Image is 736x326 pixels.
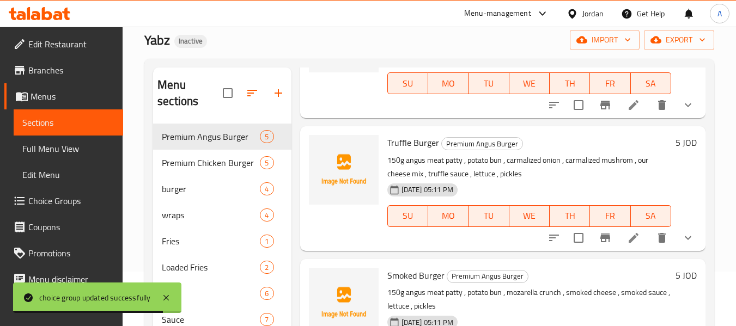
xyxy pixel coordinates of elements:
span: Select all sections [216,82,239,104]
span: burger [162,182,260,195]
button: SU [387,72,428,94]
a: Menu disclaimer [4,266,123,292]
button: MO [428,205,469,227]
span: Full Menu View [22,142,114,155]
span: TH [554,208,586,224]
span: Promotions [28,247,114,260]
button: TH [550,205,590,227]
span: Sort sections [239,80,265,106]
span: Premium Angus Burger [162,130,260,143]
div: items [260,182,273,195]
h2: Menu sections [157,77,222,109]
span: TU [473,208,504,224]
button: SA [631,72,671,94]
div: Premium Chicken Burger5 [153,150,291,176]
button: Branch-specific-item [592,225,618,251]
div: Loaded Fries2 [153,254,291,280]
span: SA [635,208,667,224]
button: delete [649,92,675,118]
div: wraps4 [153,202,291,228]
span: Inactive [174,36,207,46]
span: SA [635,76,667,91]
button: export [644,30,714,50]
div: Premium Angus Burger5 [153,124,291,150]
div: Jordan [582,8,604,20]
div: items [260,261,273,274]
button: Add section [265,80,291,106]
h6: 5 JOD [676,135,697,150]
a: Sections [14,109,123,136]
span: SU [392,208,424,224]
span: Menu disclaimer [28,273,114,286]
p: 150g angus meat patty , potato bun , mozarella crunch , smoked cheese , smoked sauce , lettuce , ... [387,286,671,313]
span: Coupons [28,220,114,233]
div: Sauce [162,313,260,326]
button: WE [509,205,550,227]
span: Sections [22,116,114,129]
span: Choice Groups [28,194,114,207]
button: FR [590,205,630,227]
button: TU [469,72,509,94]
span: Yabz [144,28,170,52]
span: Smoked Burger [387,267,445,284]
div: choice group updated successfully [39,292,151,304]
span: Select to update [567,94,590,116]
a: Upsell [4,292,123,318]
span: FR [594,76,626,91]
span: 7 [260,315,273,325]
button: show more [675,225,701,251]
span: [DATE] 05:11 PM [397,184,458,195]
button: TH [550,72,590,94]
svg: Show Choices [682,231,695,244]
div: items [260,287,273,300]
div: items [260,156,273,169]
a: Edit menu item [627,99,640,112]
span: WE [514,76,545,91]
a: Edit Restaurant [4,31,123,57]
span: Premium Angus Burger [442,138,522,150]
a: Edit Menu [14,162,123,188]
a: Choice Groups [4,188,123,214]
a: Promotions [4,240,123,266]
button: delete [649,225,675,251]
button: FR [590,72,630,94]
span: TH [554,76,586,91]
span: Select to update [567,226,590,249]
p: 150g angus meat patty , potato bun , carmalized onion , carmalized mushrom , our cheese mix , tru... [387,153,671,181]
span: Premium Angus Burger [447,270,528,282]
div: items [260,235,273,248]
button: TU [469,205,509,227]
div: Fries1 [153,228,291,254]
a: Full Menu View [14,136,123,162]
span: 2 [260,262,273,273]
div: sides6 [153,280,291,306]
span: 4 [260,210,273,220]
div: wraps [162,208,260,222]
span: Premium Chicken Burger [162,156,260,169]
span: import [579,33,631,47]
button: sort-choices [541,225,567,251]
button: SA [631,205,671,227]
button: WE [509,72,550,94]
span: MO [433,208,464,224]
div: items [260,313,273,326]
span: TU [473,76,504,91]
button: sort-choices [541,92,567,118]
a: Edit menu item [627,231,640,244]
span: sides [162,287,260,300]
button: SU [387,205,428,227]
div: Premium Angus Burger [441,137,523,150]
h6: 5 JOD [676,268,697,283]
img: Truffle Burger [309,135,379,205]
div: Menu-management [464,7,531,20]
span: 4 [260,184,273,194]
span: Edit Restaurant [28,38,114,51]
div: Loaded Fries [162,261,260,274]
button: MO [428,72,469,94]
span: 1 [260,236,273,247]
span: A [717,8,722,20]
